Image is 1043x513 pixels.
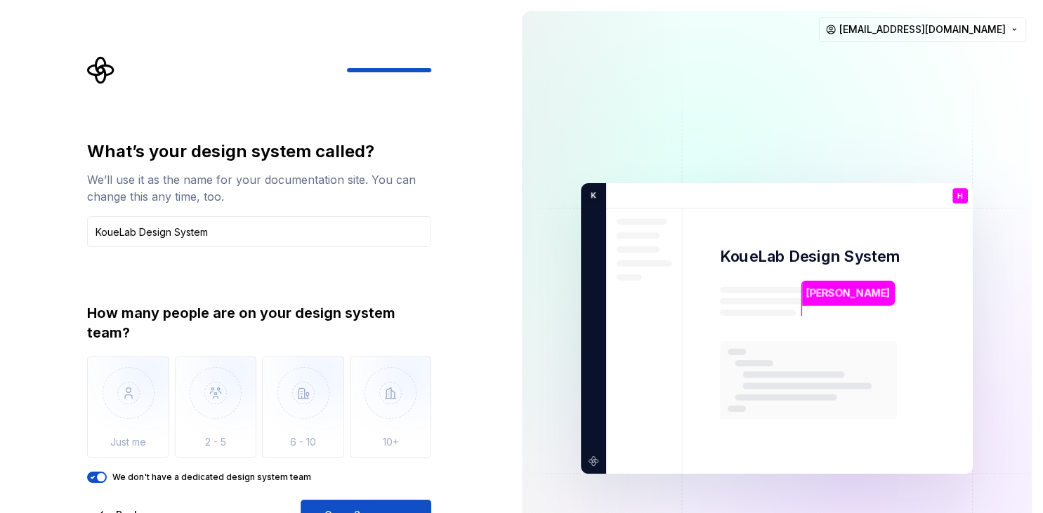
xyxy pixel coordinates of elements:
input: Design system name [87,216,431,247]
p: KoueLab Design System [720,246,900,267]
p: K [586,189,596,202]
button: [EMAIL_ADDRESS][DOMAIN_NAME] [819,17,1026,42]
span: [EMAIL_ADDRESS][DOMAIN_NAME] [839,22,1006,36]
svg: Supernova Logo [87,56,115,84]
div: What’s your design system called? [87,140,431,163]
label: We don't have a dedicated design system team [112,472,311,483]
p: [PERSON_NAME] [806,286,890,301]
div: We’ll use it as the name for your documentation site. You can change this any time, too. [87,171,431,205]
div: How many people are on your design system team? [87,303,431,342]
p: H [957,192,963,200]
